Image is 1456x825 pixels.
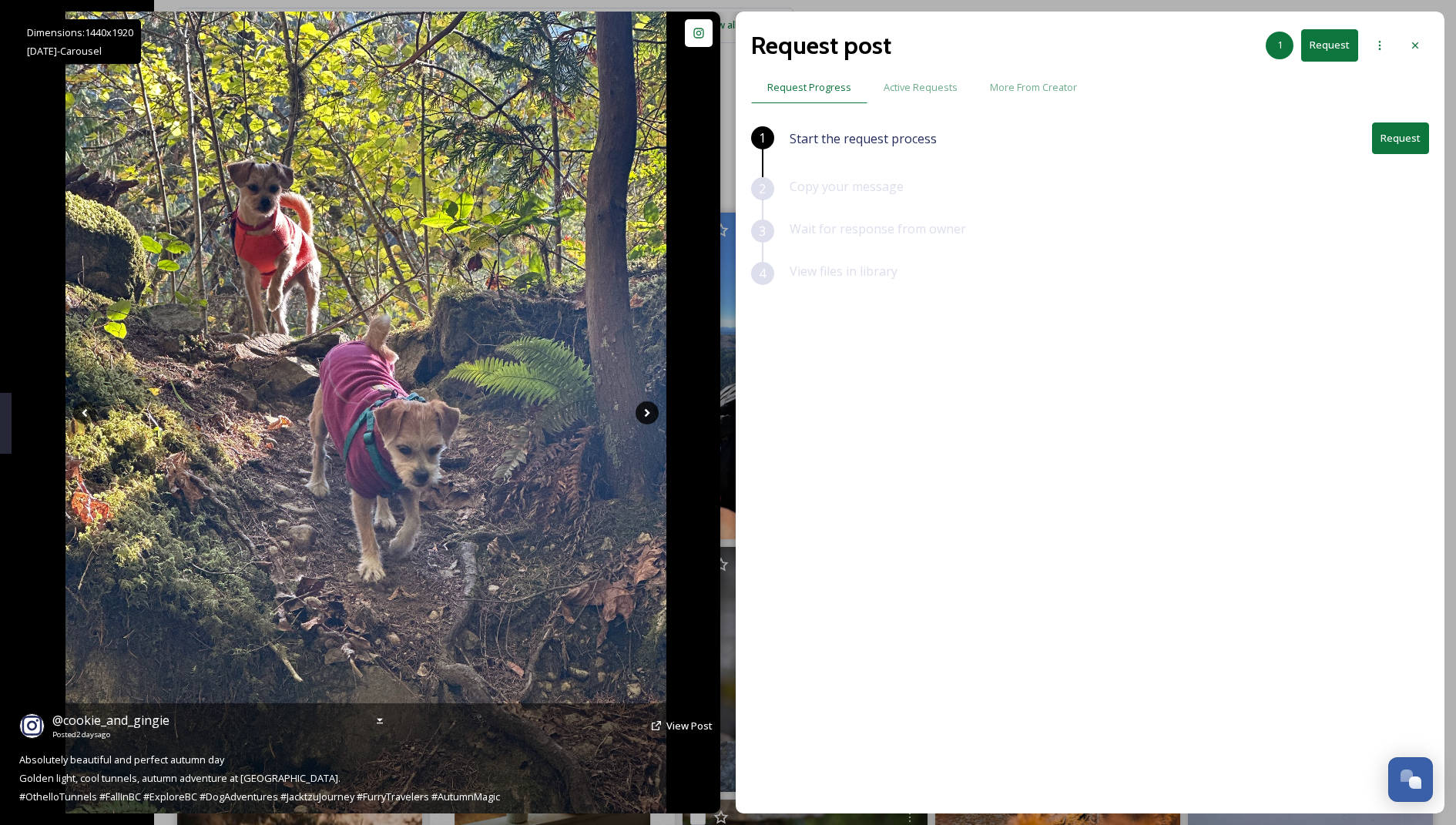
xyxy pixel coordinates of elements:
img: Absolutely beautiful and perfect autumn day Golden light, cool tunnels, autumn adventure at Othel... [65,12,667,813]
span: @ cookie_and_gingie [52,712,169,729]
span: 2 [759,179,766,198]
span: Wait for response from owner [790,220,966,237]
button: Request [1301,29,1358,61]
span: Active Requests [884,80,958,95]
h2: Request post [751,27,891,64]
span: Dimensions: 1440 x 1920 [27,25,133,39]
span: View Post [666,719,713,733]
span: More From Creator [990,80,1077,95]
span: 4 [759,264,766,283]
span: [DATE] - Carousel [27,44,102,58]
button: Open Chat [1388,757,1433,802]
button: Request [1372,122,1429,154]
a: @cookie_and_gingie [52,711,169,729]
span: Request Progress [767,80,851,95]
span: Posted 2 days ago [52,729,169,740]
span: Absolutely beautiful and perfect autumn day Golden light, cool tunnels, autumn adventure at [GEOG... [19,753,500,803]
a: View Post [666,719,713,733]
span: 3 [759,222,766,240]
span: 1 [759,129,766,147]
span: View files in library [790,263,897,280]
span: Start the request process [790,129,937,148]
span: Copy your message [790,178,904,195]
span: 1 [1277,38,1283,52]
